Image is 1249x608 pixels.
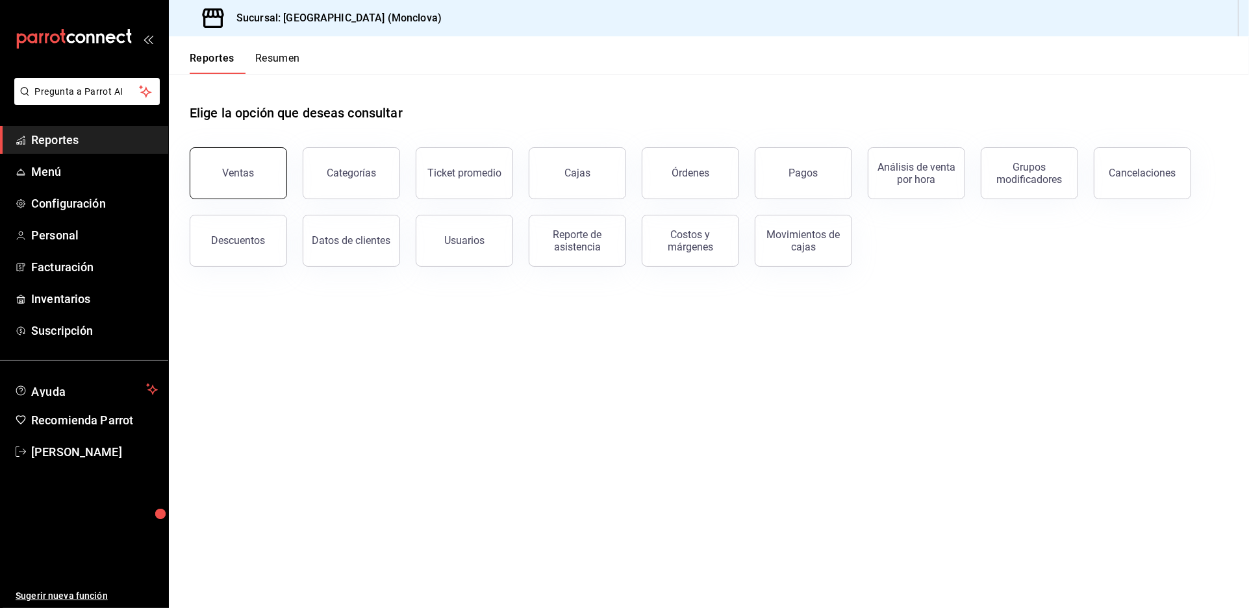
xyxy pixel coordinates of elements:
[312,234,391,247] div: Datos de clientes
[35,85,140,99] span: Pregunta a Parrot AI
[529,215,626,267] button: Reporte de asistencia
[303,147,400,199] button: Categorías
[755,147,852,199] button: Pagos
[212,234,266,247] div: Descuentos
[650,228,731,253] div: Costos y márgenes
[31,163,158,180] span: Menú
[537,228,618,253] div: Reporte de asistencia
[31,290,158,308] span: Inventarios
[642,147,739,199] button: Órdenes
[31,382,141,397] span: Ayuda
[789,167,818,179] div: Pagos
[190,52,300,74] div: navigation tabs
[672,167,709,179] div: Órdenes
[31,443,158,461] span: [PERSON_NAME]
[755,215,852,267] button: Movimientos de cajas
[31,195,158,212] span: Configuración
[642,215,739,267] button: Costos y márgenes
[31,322,158,339] span: Suscripción
[327,167,376,179] div: Categorías
[226,10,442,26] h3: Sucursal: [GEOGRAPHIC_DATA] (Monclova)
[31,226,158,244] span: Personal
[16,589,158,603] span: Sugerir nueva función
[143,34,153,44] button: open_drawer_menu
[876,161,957,186] div: Análisis de venta por hora
[427,167,501,179] div: Ticket promedio
[31,131,158,149] span: Reportes
[416,215,513,267] button: Usuarios
[190,52,234,74] button: Reportes
[416,147,513,199] button: Ticket promedio
[981,147,1078,199] button: Grupos modificadores
[529,147,626,199] button: Cajas
[989,161,1070,186] div: Grupos modificadores
[31,258,158,276] span: Facturación
[190,147,287,199] button: Ventas
[303,215,400,267] button: Datos de clientes
[444,234,485,247] div: Usuarios
[255,52,300,74] button: Resumen
[868,147,965,199] button: Análisis de venta por hora
[1094,147,1191,199] button: Cancelaciones
[1109,167,1176,179] div: Cancelaciones
[190,215,287,267] button: Descuentos
[223,167,255,179] div: Ventas
[763,228,844,253] div: Movimientos de cajas
[564,167,590,179] div: Cajas
[14,78,160,105] button: Pregunta a Parrot AI
[31,411,158,429] span: Recomienda Parrot
[9,94,160,108] a: Pregunta a Parrot AI
[190,103,403,123] h1: Elige la opción que deseas consultar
